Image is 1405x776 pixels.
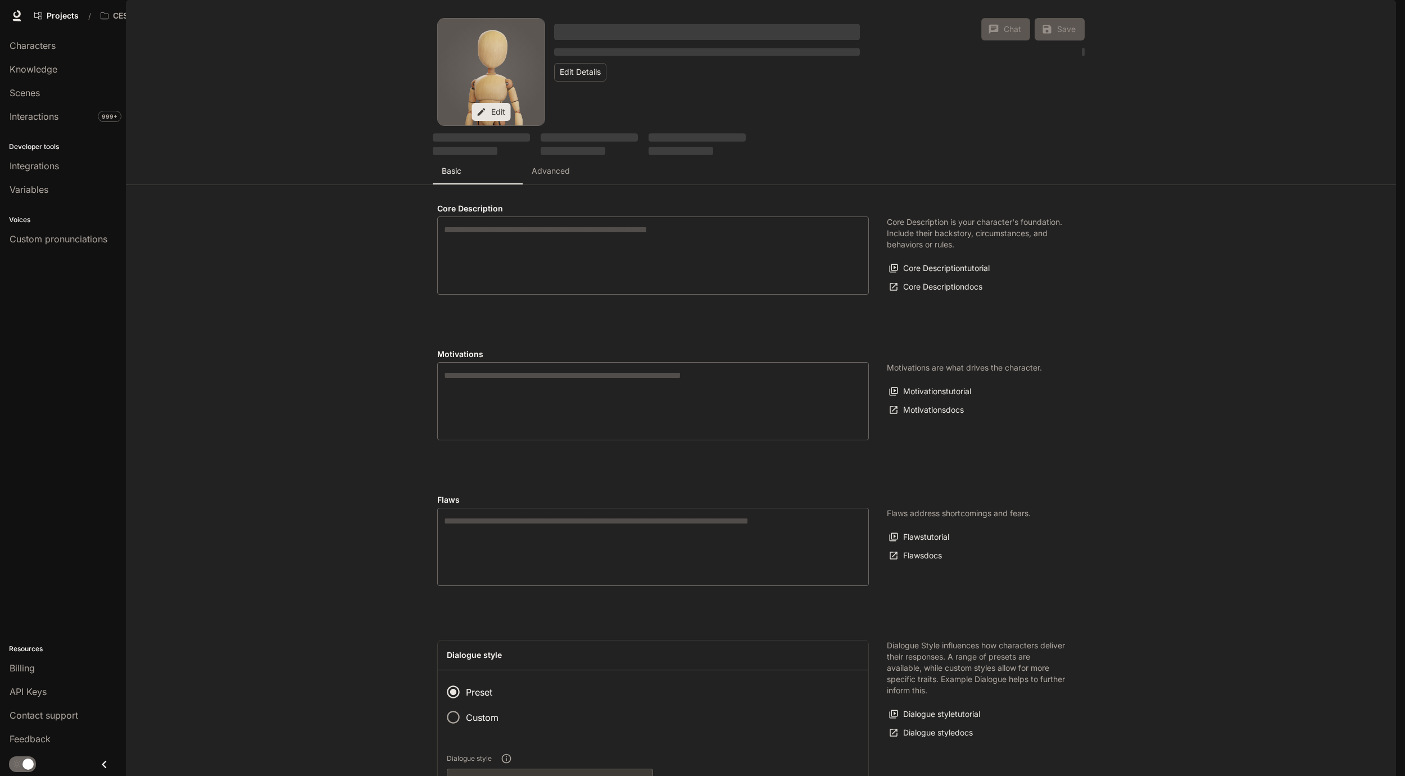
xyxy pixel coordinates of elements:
p: Motivations are what drives the character. [887,362,1042,373]
a: Flawsdocs [887,547,945,565]
a: Core Descriptiondocs [887,278,985,296]
p: Flaws address shortcomings and fears. [887,508,1031,519]
button: Open character details dialog [554,18,860,45]
button: Core Descriptiontutorial [887,259,992,278]
p: Basic [442,165,461,177]
span: Projects [47,11,79,21]
div: Dialogue style type [447,679,507,730]
span: Custom [466,711,498,724]
h4: Core Description [437,203,869,214]
p: Dialogue Style influences how characters deliver their responses. A range of presets are availabl... [887,640,1067,696]
button: Motivationstutorial [887,382,974,401]
a: Motivationsdocs [887,401,967,419]
div: / [84,10,96,22]
button: Flawstutorial [887,528,952,547]
h4: Flaws [437,494,869,506]
button: Open character avatar dialog [438,19,545,125]
button: Edit Details [554,63,606,82]
a: Go to projects [29,4,84,27]
p: Advanced [532,165,570,177]
button: Edit [472,103,511,121]
a: Dialogue styledocs [887,724,976,742]
div: Avatar image [438,19,545,125]
button: Open workspace menu [96,4,185,27]
div: Flaws [437,508,869,586]
div: label [437,216,869,295]
span: Dialogue style [447,754,492,764]
p: CES AI Demos [113,11,167,21]
span: Preset [466,685,492,699]
button: Dialogue styletutorial [887,705,983,724]
button: Open character details dialog [554,45,860,58]
h4: Dialogue style [447,649,859,661]
p: Core Description is your character's foundation. Include their backstory, circumstances, and beha... [887,216,1067,250]
h4: Motivations [437,349,869,360]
